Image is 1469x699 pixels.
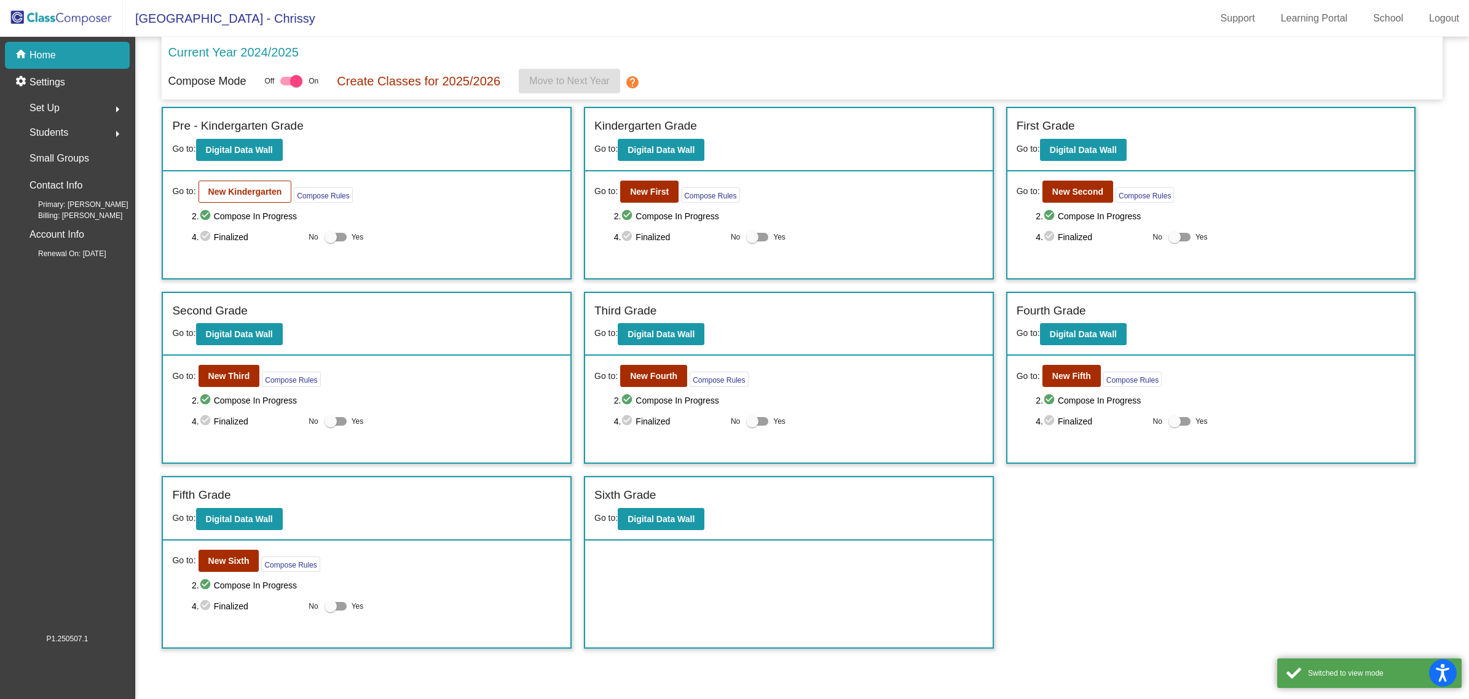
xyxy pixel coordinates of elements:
mat-icon: check_circle [1043,414,1058,429]
span: Go to: [594,370,618,383]
b: Digital Data Wall [1050,145,1117,155]
span: Yes [352,599,364,614]
span: 4. Finalized [614,230,725,244]
button: New Second [1042,181,1113,203]
p: Home [30,48,56,63]
button: Digital Data Wall [196,139,283,161]
span: Renewal On: [DATE] [18,248,106,259]
span: Students [30,124,68,141]
span: 2. Compose In Progress [614,209,983,224]
span: 4. Finalized [614,414,725,429]
span: 4. Finalized [192,230,302,244]
button: Digital Data Wall [618,508,704,530]
button: New First [620,181,679,203]
span: No [1153,416,1162,427]
a: Logout [1419,9,1469,28]
button: Compose Rules [261,556,320,572]
span: Go to: [594,513,618,523]
span: Go to: [172,185,195,198]
span: 2. Compose In Progress [192,209,561,224]
label: Second Grade [172,302,248,320]
a: Support [1211,9,1265,28]
button: Compose Rules [262,372,320,387]
button: Digital Data Wall [618,323,704,345]
span: Go to: [172,513,195,523]
label: Pre - Kindergarten Grade [172,117,303,135]
button: New Kindergarten [199,181,292,203]
mat-icon: check_circle [199,599,214,614]
span: 2. Compose In Progress [614,393,983,408]
p: Small Groups [30,150,89,167]
b: Digital Data Wall [628,145,695,155]
b: New Kindergarten [208,187,282,197]
button: Digital Data Wall [196,508,283,530]
span: 2. Compose In Progress [192,578,561,593]
button: Move to Next Year [519,69,620,93]
p: Account Info [30,226,84,243]
span: Go to: [1017,370,1040,383]
b: New Second [1052,187,1103,197]
button: Compose Rules [690,372,748,387]
mat-icon: check_circle [199,393,214,408]
span: Go to: [172,370,195,383]
b: Digital Data Wall [206,145,273,155]
span: 4. Finalized [1036,230,1146,244]
p: Contact Info [30,177,82,194]
b: Digital Data Wall [628,329,695,339]
span: No [309,601,318,612]
span: Go to: [1017,328,1040,338]
span: 2. Compose In Progress [1036,209,1405,224]
b: New First [630,187,669,197]
mat-icon: settings [15,75,30,90]
label: First Grade [1017,117,1075,135]
span: Go to: [172,144,195,154]
button: Digital Data Wall [1040,323,1127,345]
button: Compose Rules [1116,187,1174,203]
mat-icon: check_circle [199,230,214,244]
span: Go to: [594,144,618,154]
b: New Fourth [630,371,677,381]
span: Yes [1195,230,1208,244]
button: Digital Data Wall [196,323,283,345]
span: Primary: [PERSON_NAME] [18,199,128,210]
span: Go to: [1017,185,1040,198]
span: Go to: [594,185,618,198]
span: Go to: [172,554,195,567]
span: 4. Finalized [192,414,302,429]
p: Compose Mode [168,73,246,90]
span: No [731,416,740,427]
button: New Sixth [199,550,259,572]
span: No [1153,232,1162,243]
button: Compose Rules [681,187,739,203]
span: No [309,232,318,243]
span: [GEOGRAPHIC_DATA] - Chrissy [123,9,315,28]
b: Digital Data Wall [628,514,695,524]
span: 2. Compose In Progress [1036,393,1405,408]
label: Third Grade [594,302,656,320]
mat-icon: arrow_right [110,102,125,117]
span: Billing: [PERSON_NAME] [18,210,122,221]
b: Digital Data Wall [206,329,273,339]
span: Yes [773,230,786,244]
b: New Fifth [1052,371,1091,381]
span: Move to Next Year [529,76,610,86]
label: Kindergarten Grade [594,117,697,135]
button: New Third [199,365,260,387]
span: 4. Finalized [1036,414,1146,429]
mat-icon: check_circle [621,414,636,429]
p: Current Year 2024/2025 [168,43,298,61]
p: Create Classes for 2025/2026 [337,72,500,90]
span: Yes [352,414,364,429]
span: Go to: [172,328,195,338]
span: On [309,76,318,87]
p: Settings [30,75,65,90]
span: Yes [1195,414,1208,429]
mat-icon: home [15,48,30,63]
b: New Sixth [208,556,250,566]
label: Sixth Grade [594,486,656,504]
mat-icon: check_circle [1043,393,1058,408]
b: Digital Data Wall [206,514,273,524]
span: Yes [773,414,786,429]
mat-icon: check_circle [199,209,214,224]
mat-icon: check_circle [1043,230,1058,244]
